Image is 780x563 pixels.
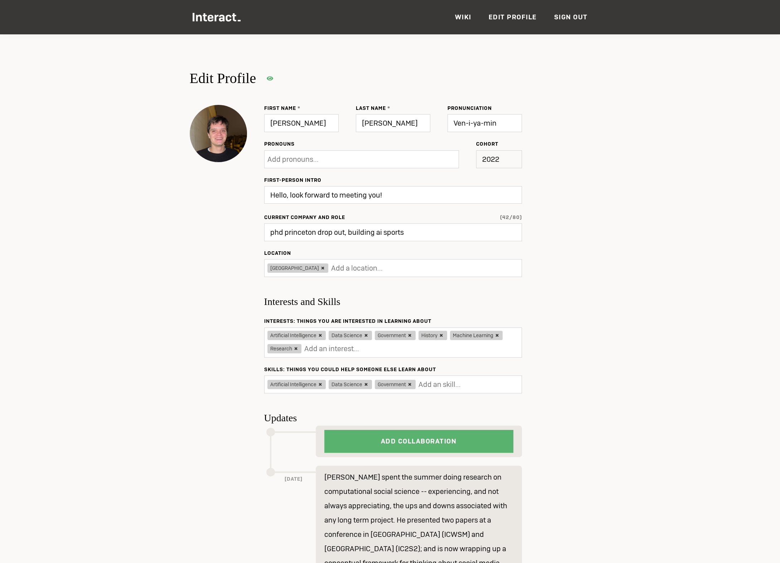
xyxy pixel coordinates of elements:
[304,341,394,356] input: Add an interest...
[554,13,588,21] a: Sign Out
[264,186,522,204] textarea: Hello, look forward to meeting you!
[356,114,430,132] input: Nelson
[489,13,537,21] a: Edit Profile
[476,141,522,147] label: Cohort
[500,214,522,220] span: ( 42 / 80 )
[264,318,522,324] label: Interests: Things you are interested in learning about
[264,114,339,132] input: Maran
[329,380,372,389] span: Data Science
[375,331,416,340] span: Government
[447,114,522,132] input: mare-un nell-son
[264,177,522,183] label: First-person intro
[455,13,471,21] a: Wiki
[331,261,421,275] input: Add a location...
[264,74,317,83] a: Visit Live
[264,223,522,241] input: Software Engineer at Twitter
[264,286,522,309] h3: Interests and Skills
[418,331,447,340] span: History
[264,105,339,111] label: First Name
[264,402,522,426] h3: Updates
[267,380,326,389] span: Artificial Intelligence
[264,214,522,220] label: Current Company and Role
[447,105,522,111] label: Pronunciation
[277,76,314,81] span: Visit Live
[356,105,430,111] label: Last Name
[324,430,513,453] a: Add collaboration
[264,366,522,373] label: Skills: Things you could help someone else learn about
[267,331,326,340] span: Artificial Intelligence
[193,13,241,21] img: Interact Logo
[264,250,522,256] label: Location
[267,344,302,353] span: Research
[264,141,459,147] label: Pronouns
[418,377,508,392] input: Add an skill...
[476,150,522,168] p: 2022
[267,152,357,166] input: Add pronouns...
[450,331,503,340] span: Machine Learning
[329,331,372,340] span: Data Science
[267,263,329,273] span: [GEOGRAPHIC_DATA]
[190,69,591,88] h2: Edit Profile
[375,380,416,389] span: Government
